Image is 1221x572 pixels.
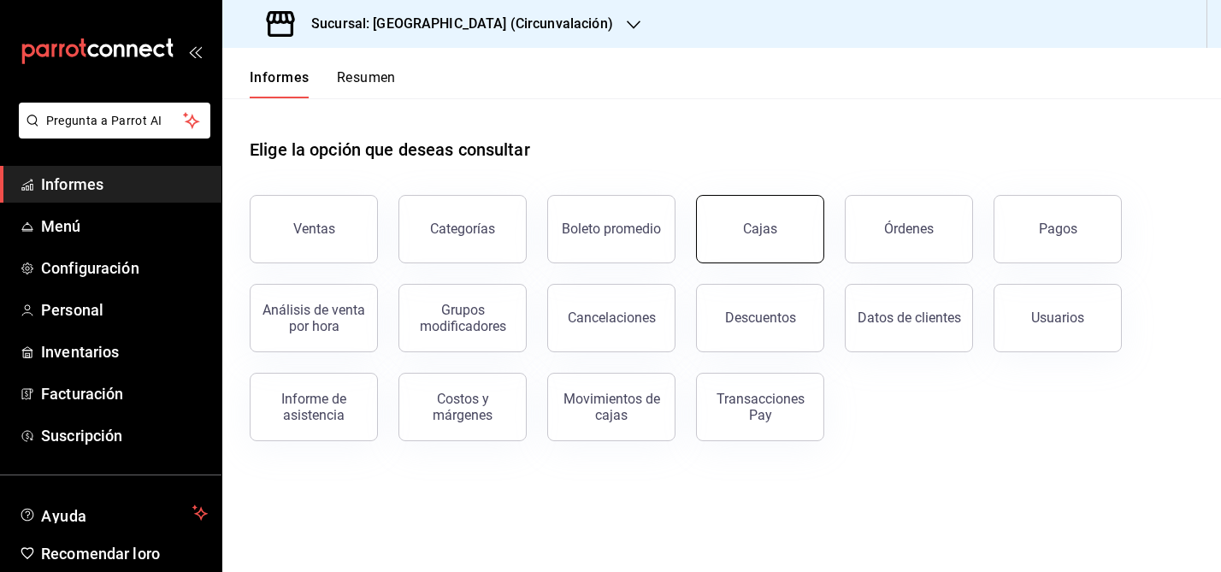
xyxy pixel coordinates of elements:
[41,259,139,277] font: Configuración
[250,139,530,160] font: Elige la opción que deseas consultar
[41,427,122,445] font: Suscripción
[262,302,365,334] font: Análisis de venta por hora
[1039,221,1077,237] font: Pagos
[696,284,824,352] button: Descuentos
[696,195,824,263] button: Cajas
[250,373,378,441] button: Informe de asistencia
[12,124,210,142] a: Pregunta a Parrot AI
[41,545,160,563] font: Recomendar loro
[845,284,973,352] button: Datos de clientes
[547,195,675,263] button: Boleto promedio
[41,343,119,361] font: Inventarios
[717,391,805,423] font: Transacciones Pay
[858,310,961,326] font: Datos de clientes
[696,373,824,441] button: Transacciones Pay
[250,195,378,263] button: Ventas
[547,284,675,352] button: Cancelaciones
[547,373,675,441] button: Movimientos de cajas
[994,284,1122,352] button: Usuarios
[430,221,495,237] font: Categorías
[884,221,934,237] font: Órdenes
[19,103,210,139] button: Pregunta a Parrot AI
[41,217,81,235] font: Menú
[563,391,660,423] font: Movimientos de cajas
[568,310,656,326] font: Cancelaciones
[725,310,796,326] font: Descuentos
[845,195,973,263] button: Órdenes
[1031,310,1084,326] font: Usuarios
[41,175,103,193] font: Informes
[562,221,661,237] font: Boleto promedio
[41,301,103,319] font: Personal
[281,391,346,423] font: Informe de asistencia
[311,15,613,32] font: Sucursal: [GEOGRAPHIC_DATA] (Circunvalación)
[41,385,123,403] font: Facturación
[41,507,87,525] font: Ayuda
[250,284,378,352] button: Análisis de venta por hora
[994,195,1122,263] button: Pagos
[743,221,777,237] font: Cajas
[250,69,310,86] font: Informes
[188,44,202,58] button: abrir_cajón_menú
[337,69,396,86] font: Resumen
[293,221,335,237] font: Ventas
[398,284,527,352] button: Grupos modificadores
[46,114,162,127] font: Pregunta a Parrot AI
[250,68,396,98] div: pestañas de navegación
[433,391,493,423] font: Costos y márgenes
[398,195,527,263] button: Categorías
[420,302,506,334] font: Grupos modificadores
[398,373,527,441] button: Costos y márgenes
